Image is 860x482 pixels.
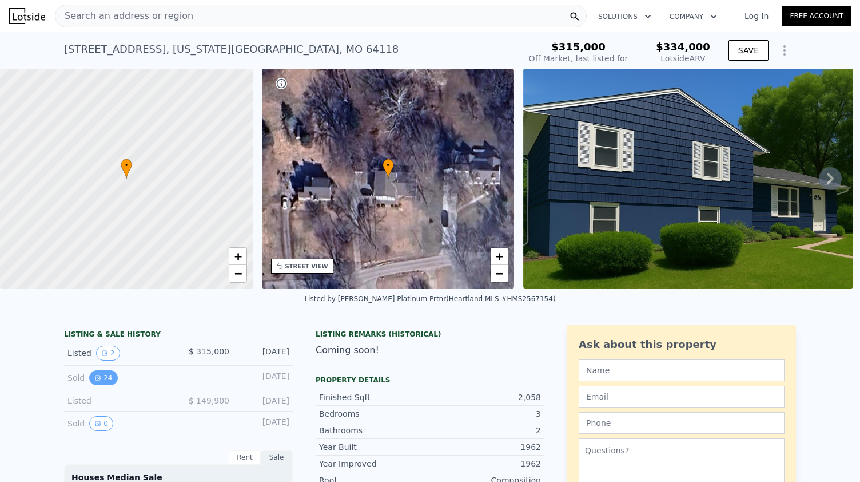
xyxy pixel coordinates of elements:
button: View historical data [96,346,120,361]
div: Year Built [319,441,430,453]
div: Listed [67,346,169,361]
div: Bedrooms [319,408,430,420]
button: Solutions [589,6,660,27]
div: Finished Sqft [319,392,430,403]
div: • [121,159,132,179]
div: Bathrooms [319,425,430,436]
a: Zoom in [491,248,508,265]
div: Sold [67,416,169,431]
div: [DATE] [238,416,289,431]
div: • [383,159,394,179]
a: Zoom out [491,265,508,282]
div: 1962 [430,441,541,453]
div: Year Improved [319,458,430,469]
a: Log In [731,10,782,22]
button: Company [660,6,726,27]
span: • [383,160,394,171]
div: Rent [229,450,261,465]
a: Zoom in [229,248,246,265]
button: View historical data [89,370,117,385]
div: Listed by [PERSON_NAME] Platinum Prtnr (Heartland MLS #HMS2567154) [304,295,555,303]
div: [DATE] [238,346,289,361]
span: $ 315,000 [189,347,229,356]
div: 1962 [430,458,541,469]
img: Lotside [9,8,45,24]
div: STREET VIEW [285,262,328,271]
span: $315,000 [551,41,606,53]
img: Sale: 167497766 Parcel: 53479033 [523,69,853,289]
span: $ 149,900 [189,396,229,405]
div: Sale [261,450,293,465]
div: Off Market, last listed for [529,53,628,64]
input: Name [579,359,785,381]
div: [STREET_ADDRESS] , [US_STATE][GEOGRAPHIC_DATA] , MO 64118 [64,41,399,57]
div: [DATE] [238,395,289,406]
span: Search an address or region [55,9,193,23]
button: View historical data [89,416,113,431]
div: Sold [67,370,169,385]
a: Zoom out [229,265,246,282]
div: Lotside ARV [656,53,710,64]
div: Property details [316,376,544,385]
a: Free Account [782,6,851,26]
span: + [496,249,503,263]
button: Show Options [773,39,796,62]
span: − [496,266,503,280]
div: [DATE] [238,370,289,385]
span: + [234,249,241,263]
button: SAVE [728,40,769,61]
div: 2 [430,425,541,436]
div: Ask about this property [579,337,785,353]
div: 2,058 [430,392,541,403]
span: $334,000 [656,41,710,53]
div: Coming soon! [316,343,544,357]
input: Phone [579,412,785,434]
input: Email [579,386,785,408]
div: Listed [67,395,169,406]
span: − [234,266,241,280]
div: 3 [430,408,541,420]
div: Listing Remarks (Historical) [316,330,544,339]
span: • [121,160,132,171]
div: LISTING & SALE HISTORY [64,330,293,341]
